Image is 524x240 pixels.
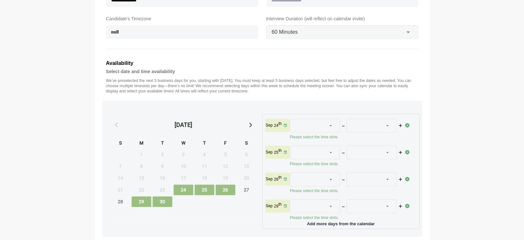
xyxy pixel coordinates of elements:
[195,161,214,171] span: Thursday, September 11, 2025
[132,139,151,148] div: M
[266,123,273,128] p: Sep
[153,149,172,160] span: Tuesday, September 2, 2025
[237,185,256,195] span: Saturday, September 27, 2025
[266,150,273,155] p: Sep
[278,175,282,180] sup: th
[272,28,298,36] span: 60 Minutes
[153,196,172,207] span: Tuesday, September 30, 2025
[266,15,418,23] label: Interview Duration (will reflect on calendar invite)
[237,139,256,148] div: S
[195,149,214,160] span: Thursday, September 4, 2025
[153,161,172,171] span: Tuesday, September 9, 2025
[175,120,192,130] div: [DATE]
[237,161,256,171] span: Saturday, September 13, 2025
[111,173,130,183] span: Sunday, September 14, 2025
[237,149,256,160] span: Saturday, September 6, 2025
[265,219,417,226] p: Add more days from the calendar
[278,148,282,153] sup: th
[132,185,151,195] span: Monday, September 22, 2025
[111,161,130,171] span: Sunday, September 7, 2025
[153,173,172,183] span: Tuesday, September 16, 2025
[278,121,282,126] sup: th
[111,196,130,207] span: Sunday, September 28, 2025
[174,149,193,160] span: Wednesday, September 3, 2025
[106,59,418,68] h3: Availability
[216,173,235,183] span: Friday, September 19, 2025
[266,203,273,209] p: Sep
[195,185,214,195] span: Thursday, September 25, 2025
[195,173,214,183] span: Thursday, September 18, 2025
[278,202,282,207] sup: th
[132,161,151,171] span: Monday, September 8, 2025
[174,139,193,148] div: W
[266,176,273,182] p: Sep
[274,123,278,128] strong: 24
[274,150,278,155] strong: 25
[174,185,193,195] span: Wednesday, September 24, 2025
[216,139,235,148] div: F
[174,173,193,183] span: Wednesday, September 17, 2025
[274,177,278,182] strong: 26
[216,149,235,160] span: Friday, September 5, 2025
[290,134,405,140] p: Please select the time slots.
[106,78,418,94] p: We’ve preselected the next 5 business days for you, starting with [DATE]. You must keep at least ...
[153,185,172,195] span: Tuesday, September 23, 2025
[290,188,405,193] p: Please select the time slots.
[111,139,130,148] div: S
[290,215,405,220] p: Please select the time slots.
[106,68,418,75] h4: Select date and time availability
[132,149,151,160] span: Monday, September 1, 2025
[237,173,256,183] span: Saturday, September 20, 2025
[132,173,151,183] span: Monday, September 15, 2025
[216,185,235,195] span: Friday, September 26, 2025
[216,161,235,171] span: Friday, September 12, 2025
[290,161,405,167] p: Please select the time slots.
[274,204,278,209] strong: 29
[111,185,130,195] span: Sunday, September 21, 2025
[195,139,214,148] div: T
[106,15,258,23] label: Candidate's Timezone
[153,139,172,148] div: T
[174,161,193,171] span: Wednesday, September 10, 2025
[132,196,151,207] span: Monday, September 29, 2025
